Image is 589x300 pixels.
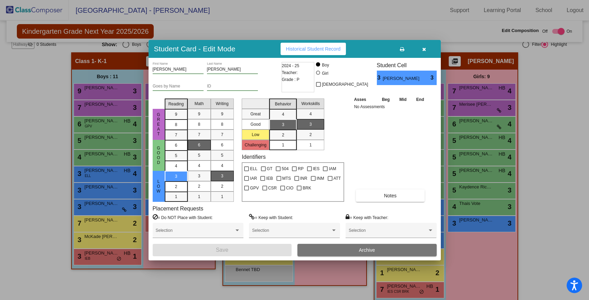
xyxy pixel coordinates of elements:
[242,154,265,160] label: Identifiers
[286,184,293,192] span: CIO
[334,174,341,183] span: ATT
[153,205,204,212] label: Placement Requests
[168,101,184,107] span: Reading
[300,174,307,183] span: INR
[359,247,375,253] span: Archive
[250,184,259,192] span: GPV
[250,174,257,183] span: IAR
[356,189,425,202] button: Notes
[198,183,200,189] span: 2
[250,165,257,173] span: ELL
[411,96,429,103] th: End
[153,244,292,256] button: Save
[198,152,200,158] span: 5
[377,96,395,103] th: Beg
[321,62,329,68] div: Boy
[322,80,368,89] span: [DEMOGRAPHIC_DATA]
[175,153,177,159] span: 5
[221,142,223,148] span: 6
[309,132,312,138] span: 2
[221,111,223,117] span: 9
[383,75,421,82] span: [PERSON_NAME]
[317,174,324,183] span: INM
[301,101,320,107] span: Workskills
[313,165,319,173] span: IES
[377,62,437,69] h3: Student Cell
[221,194,223,200] span: 1
[198,163,200,169] span: 4
[384,193,397,198] span: Notes
[282,111,284,117] span: 4
[430,74,436,82] span: 3
[321,70,328,76] div: Girl
[198,173,200,179] span: 3
[266,174,273,183] span: IEB
[282,69,298,76] span: Teacher:
[297,244,437,256] button: Archive
[216,247,228,253] span: Save
[352,103,429,110] td: No Assessments
[267,165,273,173] span: GT
[153,214,213,221] label: = Do NOT Place with Student:
[309,111,312,117] span: 4
[329,165,336,173] span: IAM
[198,142,200,148] span: 6
[282,76,299,83] span: Grade : P
[195,101,204,107] span: Math
[175,184,177,190] span: 2
[175,142,177,148] span: 6
[282,122,284,128] span: 3
[282,165,288,173] span: 504
[198,121,200,127] span: 8
[155,179,162,194] span: Low
[175,163,177,169] span: 4
[286,46,341,52] span: Historical Student Record
[275,101,291,107] span: Behavior
[298,165,304,173] span: RP
[282,62,299,69] span: 2024 - 25
[155,112,162,136] span: Great
[175,111,177,117] span: 9
[221,183,223,189] span: 2
[377,74,383,82] span: 3
[221,152,223,158] span: 5
[175,122,177,128] span: 8
[282,142,284,148] span: 1
[216,101,228,107] span: Writing
[282,132,284,138] span: 2
[352,96,377,103] th: Asses
[175,194,177,200] span: 1
[395,96,411,103] th: Mid
[198,194,200,200] span: 1
[221,173,223,179] span: 3
[175,173,177,179] span: 3
[282,174,291,183] span: MTS
[198,111,200,117] span: 9
[303,184,311,192] span: BRK
[346,214,388,221] label: = Keep with Teacher:
[221,163,223,169] span: 4
[268,184,277,192] span: CSR
[309,142,312,148] span: 1
[154,44,236,53] h3: Student Card - Edit Mode
[198,132,200,138] span: 7
[221,121,223,127] span: 8
[153,84,204,89] input: goes by name
[155,146,162,165] span: Good
[249,214,293,221] label: = Keep with Student:
[221,132,223,138] span: 7
[175,132,177,138] span: 7
[309,121,312,127] span: 3
[281,43,346,55] button: Historical Student Record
